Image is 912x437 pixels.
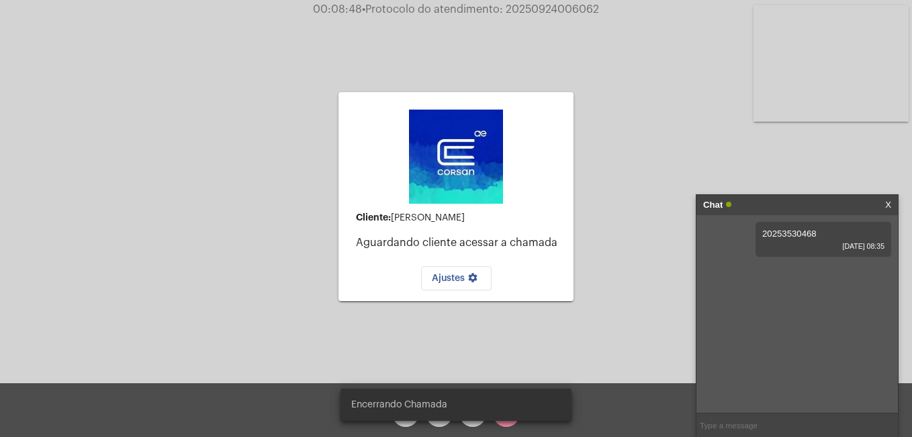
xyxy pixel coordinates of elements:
[356,212,391,222] strong: Cliente:
[421,266,492,290] button: Ajustes
[313,4,362,15] span: 00:08:48
[703,195,723,215] strong: Chat
[356,212,563,223] div: [PERSON_NAME]
[465,272,481,288] mat-icon: settings
[356,237,563,249] p: Aguardando cliente acessar a chamada
[885,195,891,215] a: X
[762,229,817,239] span: 20253530468
[362,4,599,15] span: Protocolo do atendimento: 20250924006062
[409,110,503,204] img: d4669ae0-8c07-2337-4f67-34b0df7f5ae4.jpeg
[432,274,481,283] span: Ajustes
[351,398,447,411] span: Encerrando Chamada
[362,4,365,15] span: •
[726,202,731,207] span: Online
[696,413,898,437] input: Type a message
[762,242,884,250] span: [DATE] 08:35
